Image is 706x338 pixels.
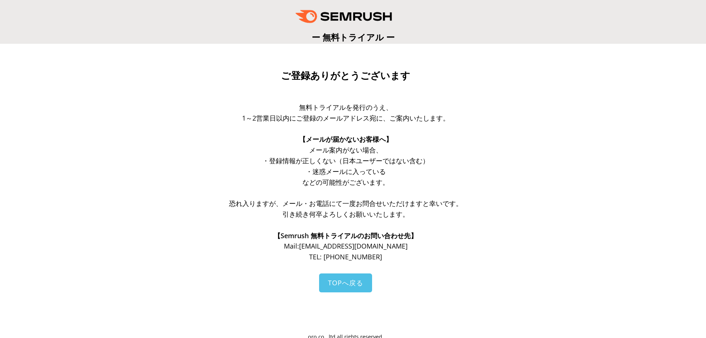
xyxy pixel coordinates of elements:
span: 引き続き何卒よろしくお願いいたします。 [282,210,409,219]
span: メール案内がない場合、 [309,145,382,154]
span: TEL: [PHONE_NUMBER] [309,252,382,261]
span: ご登録ありがとうございます [281,70,410,81]
span: ー 無料トライアル ー [312,31,395,43]
span: 【Semrush 無料トライアルのお問い合わせ先】 [274,231,417,240]
span: ・登録情報が正しくない（日本ユーザーではない含む） [262,156,429,165]
span: Mail: [EMAIL_ADDRESS][DOMAIN_NAME] [284,242,408,250]
span: 無料トライアルを発行のうえ、 [299,103,392,112]
span: 恐れ入りますが、メール・お電話にて一度お問合せいただけますと幸いです。 [229,199,463,208]
a: TOPへ戻る [319,273,372,292]
span: 1～2営業日以内にご登録のメールアドレス宛に、ご案内いたします。 [242,114,450,122]
span: ・迷惑メールに入っている [306,167,386,176]
span: などの可能性がございます。 [302,178,389,187]
span: TOPへ戻る [328,278,363,287]
span: 【メールが届かないお客様へ】 [299,135,392,144]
